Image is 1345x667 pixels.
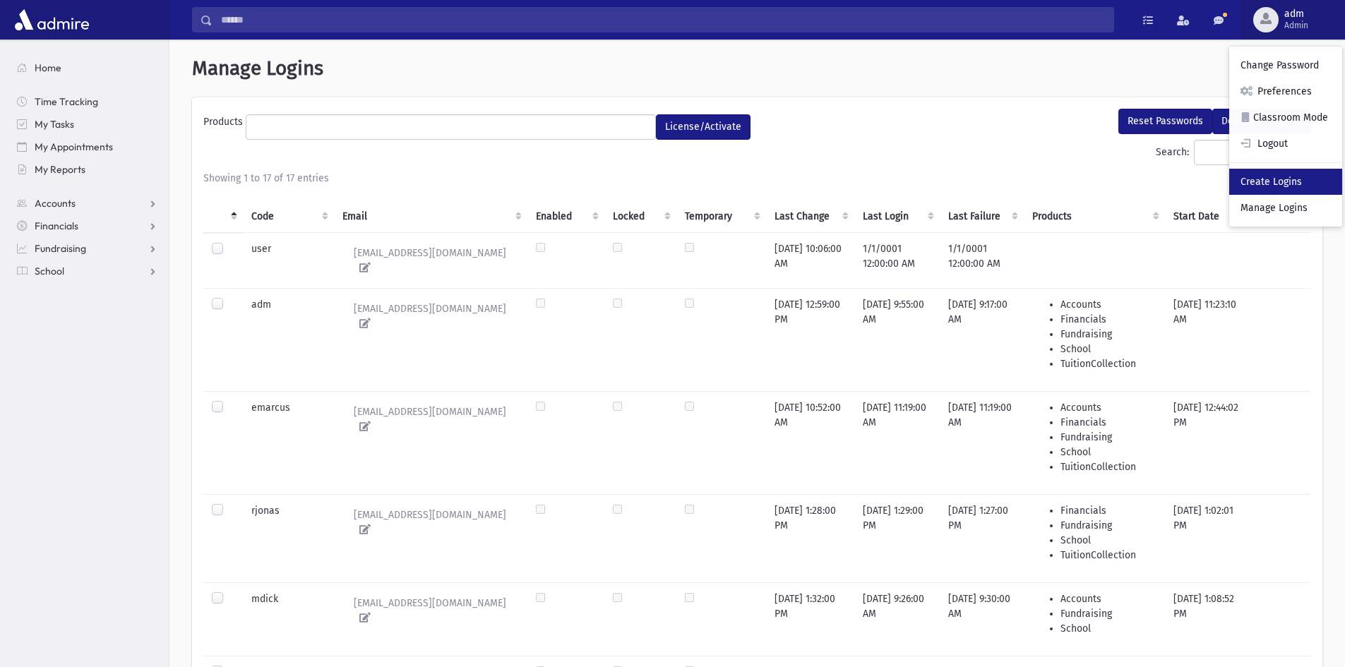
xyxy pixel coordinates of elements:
[6,113,169,136] a: My Tasks
[940,186,1024,233] th: Last Failure : activate to sort column ascending
[6,136,169,158] a: My Appointments
[243,186,334,233] th: Code : activate to sort column ascending
[854,232,940,288] td: 1/1/0001 12:00:00 AM
[6,215,169,237] a: Financials
[6,158,169,181] a: My Reports
[766,186,854,233] th: Last Change : activate to sort column ascending
[940,391,1024,494] td: [DATE] 11:19:00 AM
[1229,131,1342,157] a: Logout
[656,114,751,140] button: License/Activate
[1229,169,1342,195] a: Create Logins
[6,56,169,79] a: Home
[1060,327,1156,342] li: Fundraising
[1060,591,1156,606] li: Accounts
[342,591,519,630] a: [EMAIL_ADDRESS][DOMAIN_NAME]
[35,242,86,255] span: Fundraising
[1194,140,1311,165] input: Search:
[1212,109,1311,134] button: Deactivate Logins
[1060,356,1156,371] li: TuitionCollection
[1060,400,1156,415] li: Accounts
[1165,494,1251,582] td: [DATE] 1:02:01 PM
[1229,52,1342,78] a: Change Password
[1060,297,1156,312] li: Accounts
[35,197,76,210] span: Accounts
[6,260,169,282] a: School
[35,220,78,232] span: Financials
[1060,518,1156,533] li: Fundraising
[676,186,767,233] th: Temporary : activate to sort column ascending
[766,288,854,391] td: [DATE] 12:59:00 PM
[766,494,854,582] td: [DATE] 1:28:00 PM
[766,391,854,494] td: [DATE] 10:52:00 AM
[243,391,334,494] td: emarcus
[854,391,940,494] td: [DATE] 11:19:00 AM
[334,186,527,233] th: Email : activate to sort column ascending
[604,186,676,233] th: Locked : activate to sort column ascending
[6,237,169,260] a: Fundraising
[35,61,61,74] span: Home
[6,192,169,215] a: Accounts
[940,582,1024,656] td: [DATE] 9:30:00 AM
[940,494,1024,582] td: [DATE] 1:27:00 PM
[6,90,169,113] a: Time Tracking
[854,494,940,582] td: [DATE] 1:29:00 PM
[1060,459,1156,474] li: TuitionCollection
[35,95,98,108] span: Time Tracking
[1060,312,1156,327] li: Financials
[1060,342,1156,356] li: School
[1060,548,1156,563] li: TuitionCollection
[35,118,74,131] span: My Tasks
[192,56,1322,80] h1: Manage Logins
[1165,582,1251,656] td: [DATE] 1:08:52 PM
[243,232,334,288] td: user
[11,6,92,34] img: AdmirePro
[1229,195,1342,221] a: Manage Logins
[342,400,519,438] a: [EMAIL_ADDRESS][DOMAIN_NAME]
[1060,606,1156,621] li: Fundraising
[1156,140,1311,165] label: Search:
[854,288,940,391] td: [DATE] 9:55:00 AM
[1060,430,1156,445] li: Fundraising
[940,288,1024,391] td: [DATE] 9:17:00 AM
[35,163,85,176] span: My Reports
[203,171,1311,186] div: Showing 1 to 17 of 17 entries
[35,140,113,153] span: My Appointments
[1165,391,1251,494] td: [DATE] 12:44:02 PM
[1284,8,1308,20] span: adm
[854,582,940,656] td: [DATE] 9:26:00 AM
[1060,415,1156,430] li: Financials
[35,265,64,277] span: School
[1165,186,1251,233] th: Start Date : activate to sort column ascending
[766,232,854,288] td: [DATE] 10:06:00 AM
[1118,109,1212,134] button: Reset Passwords
[1229,78,1342,104] a: Preferences
[243,582,334,656] td: mdick
[527,186,604,233] th: Enabled : activate to sort column ascending
[203,186,243,233] th: : activate to sort column descending
[1060,621,1156,636] li: School
[940,232,1024,288] td: 1/1/0001 12:00:00 AM
[1165,288,1251,391] td: [DATE] 11:23:10 AM
[766,582,854,656] td: [DATE] 1:32:00 PM
[213,7,1113,32] input: Search
[1060,533,1156,548] li: School
[342,241,519,280] a: [EMAIL_ADDRESS][DOMAIN_NAME]
[1060,445,1156,459] li: School
[1060,503,1156,518] li: Financials
[342,503,519,541] a: [EMAIL_ADDRESS][DOMAIN_NAME]
[1024,186,1165,233] th: Products : activate to sort column ascending
[1229,104,1342,131] a: Classroom Mode
[243,288,334,391] td: adm
[342,297,519,335] a: [EMAIL_ADDRESS][DOMAIN_NAME]
[203,114,246,134] label: Products
[1284,20,1308,31] span: Admin
[243,494,334,582] td: rjonas
[854,186,940,233] th: Last Login : activate to sort column ascending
